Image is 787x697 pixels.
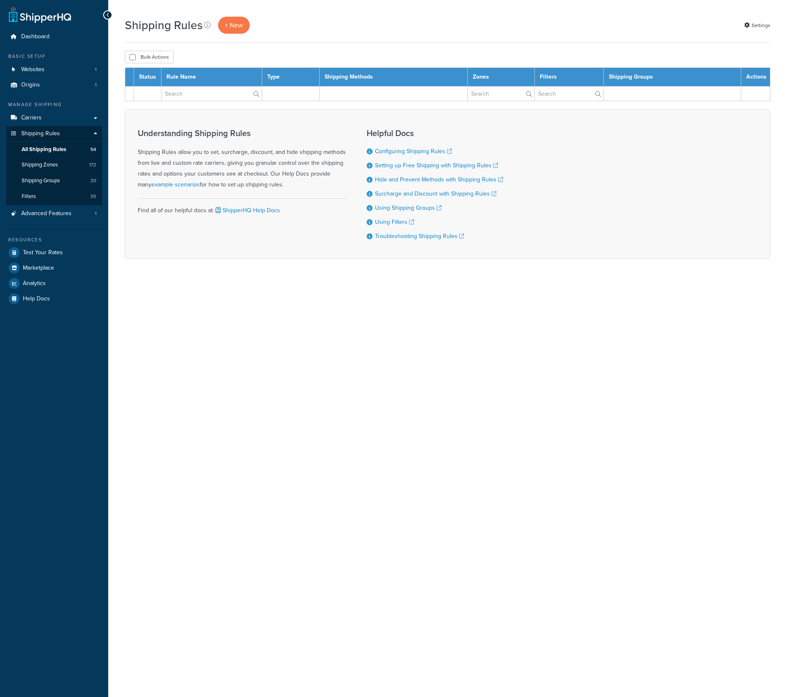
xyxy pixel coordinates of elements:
[603,68,741,87] th: Shipping Groups
[21,130,60,137] span: Shipping Rules
[6,206,102,221] li: Advanced Features
[6,126,102,205] li: Shipping Rules
[22,193,36,200] span: Filters
[744,20,770,31] a: Settings
[6,157,102,173] li: Shipping Zones
[6,126,102,141] a: Shipping Rules
[95,210,97,217] span: 1
[138,198,346,216] div: Find all of our helpful docs at:
[22,146,66,153] span: All Shipping Rules
[375,175,503,184] a: Hide and Prevent Methods with Shipping Rules
[225,20,243,30] span: + New
[6,77,102,93] a: Origins 1
[22,161,58,169] span: Shipping Zones
[375,232,464,241] a: Troubleshooting Shipping Rules
[23,249,63,256] span: Test Your Rates
[375,147,452,156] a: Configuring Shipping Rules
[218,17,250,34] a: + New
[535,87,603,101] input: Search
[161,68,262,87] th: Rule Name
[6,189,102,204] a: Filters 35
[125,51,174,63] button: Bulk Actions
[320,68,467,87] th: Shipping Methods
[6,77,102,93] li: Origins
[6,29,102,45] a: Dashboard
[6,236,102,243] div: Resources
[134,68,161,87] th: Status
[6,53,102,60] div: Basic Setup
[21,66,45,73] span: Websites
[95,82,97,89] span: 1
[741,68,770,87] th: Actions
[6,260,102,275] a: Marketplace
[21,82,40,89] span: Origins
[90,146,96,153] span: 54
[21,33,50,40] span: Dashboard
[23,265,54,272] span: Marketplace
[375,161,498,170] a: Setting up Free Shipping with Shipping Rules
[6,157,102,173] a: Shipping Zones 172
[21,210,72,217] span: Advanced Features
[90,193,96,200] span: 35
[367,129,503,138] h3: Helpful Docs
[534,68,603,87] th: Filters
[375,203,442,212] a: Using Shipping Groups
[6,173,102,189] a: Shipping Groups 20
[90,177,96,184] span: 20
[23,280,46,287] span: Analytics
[161,87,262,101] input: Search
[95,66,97,73] span: 1
[214,206,280,215] a: ShipperHQ Help Docs
[23,295,50,303] span: Help Docs
[9,6,71,23] a: ShipperHQ Home
[138,129,346,138] h3: Understanding Shipping Rules
[125,17,203,33] h1: Shipping Rules
[375,189,497,198] a: Surcharge and Discount with Shipping Rules
[6,276,102,291] a: Analytics
[6,110,102,126] a: Carriers
[6,142,102,157] a: All Shipping Rules 54
[6,142,102,157] li: All Shipping Rules
[467,68,534,87] th: Zones
[6,101,102,108] div: Manage Shipping
[6,62,102,77] a: Websites 1
[6,189,102,204] li: Filters
[6,206,102,221] a: Advanced Features 1
[151,180,200,189] a: example scenarios
[138,129,346,190] div: Shipping Rules allow you to set, surcharge, discount, and hide shipping methods from live and cus...
[6,245,102,260] a: Test Your Rates
[262,68,320,87] th: Type
[375,218,414,226] a: Using Filters
[6,173,102,189] li: Shipping Groups
[89,161,96,169] span: 172
[22,177,60,184] span: Shipping Groups
[468,87,534,101] input: Search
[21,114,42,122] span: Carriers
[6,62,102,77] li: Websites
[6,291,102,306] a: Help Docs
